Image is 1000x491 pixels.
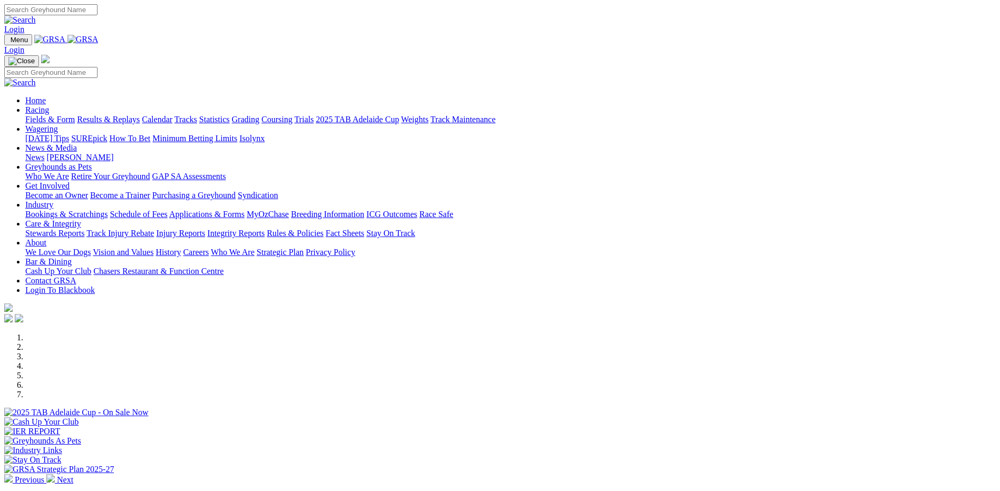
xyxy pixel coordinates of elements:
[25,219,81,228] a: Care & Integrity
[4,417,79,427] img: Cash Up Your Club
[4,408,149,417] img: 2025 TAB Adelaide Cup - On Sale Now
[152,191,236,200] a: Purchasing a Greyhound
[34,35,65,44] img: GRSA
[15,475,44,484] span: Previous
[25,181,70,190] a: Get Involved
[267,229,324,238] a: Rules & Policies
[25,191,88,200] a: Become an Owner
[25,229,84,238] a: Stewards Reports
[25,153,996,162] div: News & Media
[156,229,205,238] a: Injury Reports
[25,229,996,238] div: Care & Integrity
[86,229,154,238] a: Track Injury Rebate
[25,238,46,247] a: About
[67,35,99,44] img: GRSA
[25,105,49,114] a: Racing
[25,115,996,124] div: Racing
[25,276,76,285] a: Contact GRSA
[4,25,24,34] a: Login
[25,210,996,219] div: Industry
[232,115,259,124] a: Grading
[4,15,36,25] img: Search
[93,248,153,257] a: Vision and Values
[291,210,364,219] a: Breeding Information
[306,248,355,257] a: Privacy Policy
[46,475,73,484] a: Next
[4,446,62,455] img: Industry Links
[156,248,181,257] a: History
[25,248,996,257] div: About
[4,455,61,465] img: Stay On Track
[25,172,996,181] div: Greyhounds as Pets
[25,143,77,152] a: News & Media
[25,96,46,105] a: Home
[25,257,72,266] a: Bar & Dining
[46,474,55,483] img: chevron-right-pager-white.svg
[90,191,150,200] a: Become a Trainer
[207,229,265,238] a: Integrity Reports
[4,427,60,436] img: IER REPORT
[152,134,237,143] a: Minimum Betting Limits
[366,229,415,238] a: Stay On Track
[77,115,140,124] a: Results & Replays
[4,465,114,474] img: GRSA Strategic Plan 2025-27
[142,115,172,124] a: Calendar
[4,475,46,484] a: Previous
[110,134,151,143] a: How To Bet
[25,134,996,143] div: Wagering
[4,303,13,312] img: logo-grsa-white.png
[366,210,417,219] a: ICG Outcomes
[4,34,32,45] button: Toggle navigation
[419,210,453,219] a: Race Safe
[316,115,399,124] a: 2025 TAB Adelaide Cup
[294,115,314,124] a: Trials
[169,210,245,219] a: Applications & Forms
[15,314,23,322] img: twitter.svg
[4,55,39,67] button: Toggle navigation
[8,57,35,65] img: Close
[93,267,224,276] a: Chasers Restaurant & Function Centre
[25,124,58,133] a: Wagering
[41,55,50,63] img: logo-grsa-white.png
[261,115,293,124] a: Coursing
[25,172,69,181] a: Who We Are
[25,191,996,200] div: Get Involved
[4,78,36,87] img: Search
[174,115,197,124] a: Tracks
[247,210,289,219] a: MyOzChase
[199,115,230,124] a: Statistics
[4,4,98,15] input: Search
[25,267,91,276] a: Cash Up Your Club
[152,172,226,181] a: GAP SA Assessments
[25,153,44,162] a: News
[4,474,13,483] img: chevron-left-pager-white.svg
[431,115,496,124] a: Track Maintenance
[25,200,53,209] a: Industry
[71,172,150,181] a: Retire Your Greyhound
[401,115,429,124] a: Weights
[25,115,75,124] a: Fields & Form
[25,286,95,294] a: Login To Blackbook
[25,267,996,276] div: Bar & Dining
[4,314,13,322] img: facebook.svg
[239,134,265,143] a: Isolynx
[57,475,73,484] span: Next
[4,67,98,78] input: Search
[11,36,28,44] span: Menu
[46,153,113,162] a: [PERSON_NAME]
[25,162,92,171] a: Greyhounds as Pets
[211,248,255,257] a: Who We Are
[183,248,209,257] a: Careers
[4,436,81,446] img: Greyhounds As Pets
[25,134,69,143] a: [DATE] Tips
[238,191,278,200] a: Syndication
[4,45,24,54] a: Login
[257,248,304,257] a: Strategic Plan
[25,248,91,257] a: We Love Our Dogs
[71,134,107,143] a: SUREpick
[110,210,167,219] a: Schedule of Fees
[326,229,364,238] a: Fact Sheets
[25,210,108,219] a: Bookings & Scratchings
